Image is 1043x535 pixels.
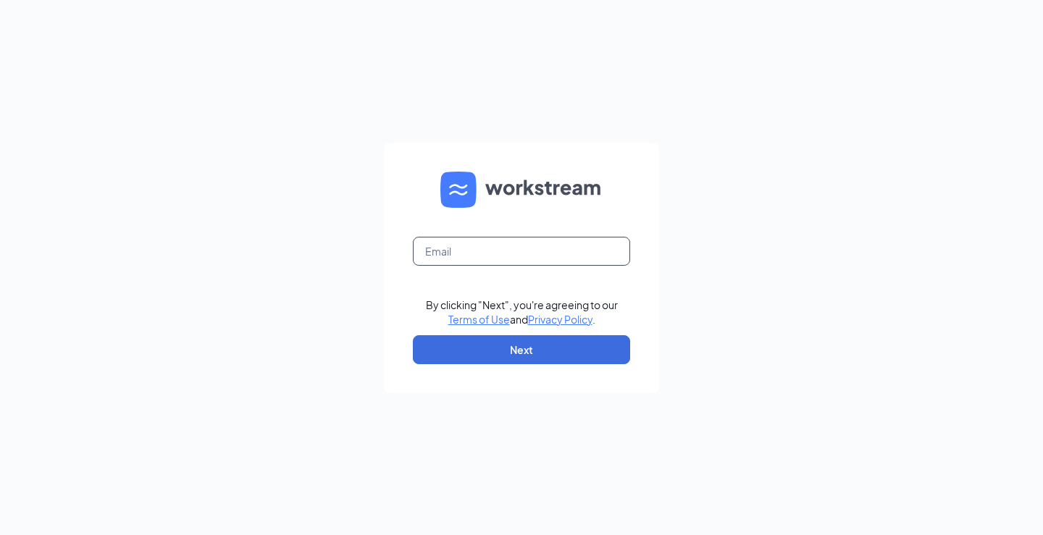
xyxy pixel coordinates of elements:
img: WS logo and Workstream text [440,172,603,208]
div: By clicking "Next", you're agreeing to our and . [426,298,618,327]
button: Next [413,335,630,364]
a: Terms of Use [448,313,510,326]
input: Email [413,237,630,266]
a: Privacy Policy [528,313,592,326]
